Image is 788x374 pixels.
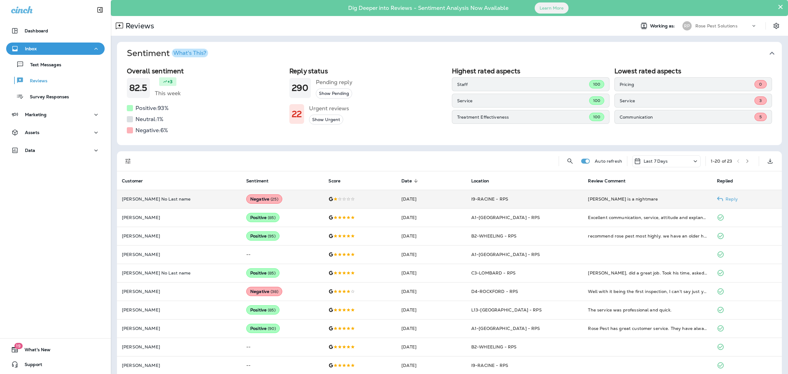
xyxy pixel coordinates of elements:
h2: Overall sentiment [127,67,284,75]
button: Reviews [6,74,105,87]
h5: Neutral: 1 % [135,114,163,124]
button: Filters [122,155,134,167]
h1: Sentiment [127,48,208,59]
h1: 22 [292,109,302,119]
button: Learn More [535,2,569,14]
span: ( 85 ) [268,307,275,313]
p: Dig Deeper into Reviews - Sentiment Analysis Now Available [330,7,526,9]
p: Auto refresh [595,159,622,164]
button: Search Reviews [564,155,576,167]
button: SentimentWhat's This? [122,42,787,65]
span: C3-LOMBARD - RPS [471,270,516,276]
span: Location [471,178,497,184]
button: Show Pending [316,88,352,99]
button: Settings [771,20,782,31]
p: [PERSON_NAME] [122,344,236,349]
span: Location [471,178,489,184]
p: Last 7 Days [644,159,668,164]
p: Assets [25,130,39,135]
button: Text Messages [6,58,105,71]
p: Rose Pest Solutions [695,23,738,28]
td: [DATE] [396,301,466,319]
div: Negative [246,287,282,296]
button: Assets [6,126,105,139]
td: -- [241,338,324,356]
span: 100 [593,98,600,103]
div: Well with it being the first inspection, I can’t say just yet. I did think there was going to be ... [588,288,707,295]
td: [DATE] [396,319,466,338]
p: [PERSON_NAME] No Last name [122,197,236,201]
p: Service [457,98,589,103]
td: [DATE] [396,190,466,208]
span: 0 [759,82,762,87]
button: Show Urgent [309,115,343,125]
p: Dashboard [25,28,48,33]
div: Positive [246,268,279,278]
p: Reviews [24,78,47,84]
span: ( 85 ) [268,215,275,220]
td: -- [241,245,324,264]
span: Score [328,178,348,184]
div: 1 - 20 of 23 [711,159,732,164]
h5: Positive: 93 % [135,103,169,113]
span: I9-RACINE - RPS [471,196,508,202]
span: What's New [18,347,50,355]
div: SentimentWhat's This? [117,65,782,145]
h1: 290 [292,83,308,93]
h5: Urgent reviews [309,104,349,113]
p: Reviews [123,21,154,30]
p: Data [25,148,35,153]
span: Support [18,362,42,369]
div: Jodi is a nightmare [588,196,707,202]
span: Review Comment [588,178,625,184]
div: Positive [246,213,279,222]
p: [PERSON_NAME] [122,307,236,312]
div: The service was professional and quick. [588,307,707,313]
span: 5 [759,114,762,120]
h2: Reply status [289,67,447,75]
span: Score [328,178,340,184]
button: Marketing [6,108,105,121]
p: Service [620,98,754,103]
h5: Pending reply [316,77,352,87]
p: Marketing [25,112,46,117]
td: [DATE] [396,245,466,264]
span: Replied [717,178,733,184]
div: Negative [246,194,282,204]
span: ( 90 ) [268,326,276,331]
span: ( 38 ) [271,289,278,294]
p: Pricing [620,82,754,87]
span: Working as: [650,23,676,29]
span: ( 25 ) [271,197,278,202]
button: Survey Responses [6,90,105,103]
h2: Highest rated aspects [452,67,609,75]
h1: 82.5 [129,83,147,93]
button: Support [6,358,105,371]
p: [PERSON_NAME] [122,234,236,238]
p: Reply [723,197,738,201]
p: Survey Responses [24,94,69,100]
p: [PERSON_NAME] [122,289,236,294]
span: I9-RACINE - RPS [471,363,508,368]
span: B2-WHEELING - RPS [471,233,517,239]
span: ( 95 ) [268,234,275,239]
div: Positive [246,324,280,333]
div: recommend rose pest most highly. we have an older house and for several years had a mouse problem... [588,233,707,239]
div: Positive [246,231,279,241]
div: What's This? [173,50,206,56]
button: Dashboard [6,25,105,37]
p: Communication [620,115,754,120]
span: 3 [759,98,762,103]
span: A1-[GEOGRAPHIC_DATA] - RPS [471,326,540,331]
div: Rose Pest has great customer service. They have always addressed our needs quickly and follow thr... [588,325,707,331]
span: Date [401,178,420,184]
span: A1-[GEOGRAPHIC_DATA] - RPS [471,215,540,220]
span: A1-[GEOGRAPHIC_DATA] - RPS [471,252,540,257]
button: Close [778,2,783,12]
button: Data [6,144,105,157]
button: Inbox [6,43,105,55]
button: 19What's New [6,344,105,356]
p: Inbox [25,46,37,51]
span: 100 [593,82,600,87]
p: [PERSON_NAME] [122,363,236,368]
